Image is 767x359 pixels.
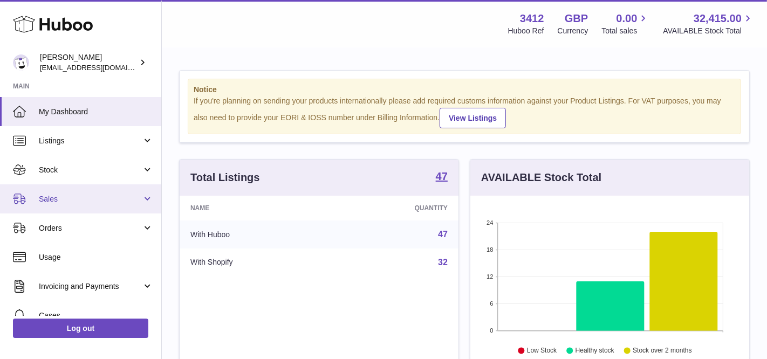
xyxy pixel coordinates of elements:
h3: AVAILABLE Stock Total [481,170,601,185]
span: Invoicing and Payments [39,281,142,292]
a: 47 [436,171,448,184]
a: Log out [13,319,148,338]
span: Total sales [601,26,649,36]
div: Huboo Ref [508,26,544,36]
text: 18 [487,246,493,253]
img: info@beeble.buzz [13,54,29,71]
span: 0.00 [617,11,638,26]
span: Stock [39,165,142,175]
th: Quantity [330,196,458,220]
span: Listings [39,136,142,146]
span: My Dashboard [39,107,153,117]
td: With Huboo [180,220,330,248]
text: 12 [487,273,493,280]
text: Stock over 2 months [633,347,691,354]
strong: Notice [194,85,735,95]
a: 32,415.00 AVAILABLE Stock Total [663,11,754,36]
a: 32 [438,258,448,267]
a: View Listings [440,108,506,128]
a: 47 [438,230,448,239]
text: 0 [490,327,493,334]
text: 24 [487,219,493,226]
text: 6 [490,300,493,307]
strong: GBP [565,11,588,26]
td: With Shopify [180,248,330,277]
strong: 47 [436,171,448,182]
h3: Total Listings [190,170,260,185]
div: Currency [558,26,588,36]
span: Usage [39,252,153,263]
span: Orders [39,223,142,233]
span: Sales [39,194,142,204]
text: Healthy stock [576,347,615,354]
span: 32,415.00 [694,11,742,26]
span: Cases [39,310,153,321]
span: [EMAIL_ADDRESS][DOMAIN_NAME] [40,63,159,72]
span: AVAILABLE Stock Total [663,26,754,36]
a: 0.00 Total sales [601,11,649,36]
div: [PERSON_NAME] [40,52,137,73]
text: Low Stock [527,347,557,354]
th: Name [180,196,330,220]
div: If you're planning on sending your products internationally please add required customs informati... [194,96,735,128]
strong: 3412 [520,11,544,26]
